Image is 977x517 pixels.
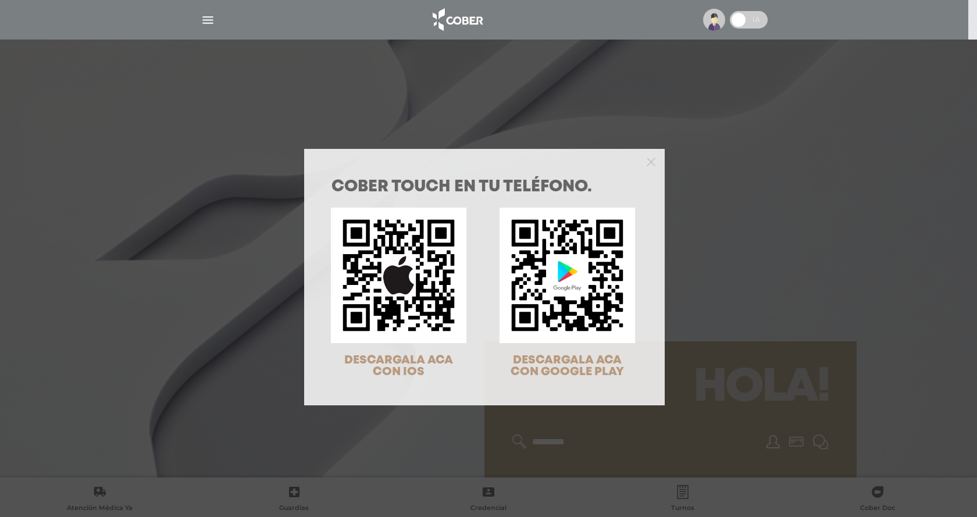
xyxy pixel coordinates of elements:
img: qr-code [331,208,466,343]
h1: COBER TOUCH en tu teléfono. [331,179,637,195]
img: qr-code [500,208,635,343]
button: Close [647,156,655,166]
span: DESCARGALA ACA CON GOOGLE PLAY [511,355,624,377]
span: DESCARGALA ACA CON IOS [344,355,453,377]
